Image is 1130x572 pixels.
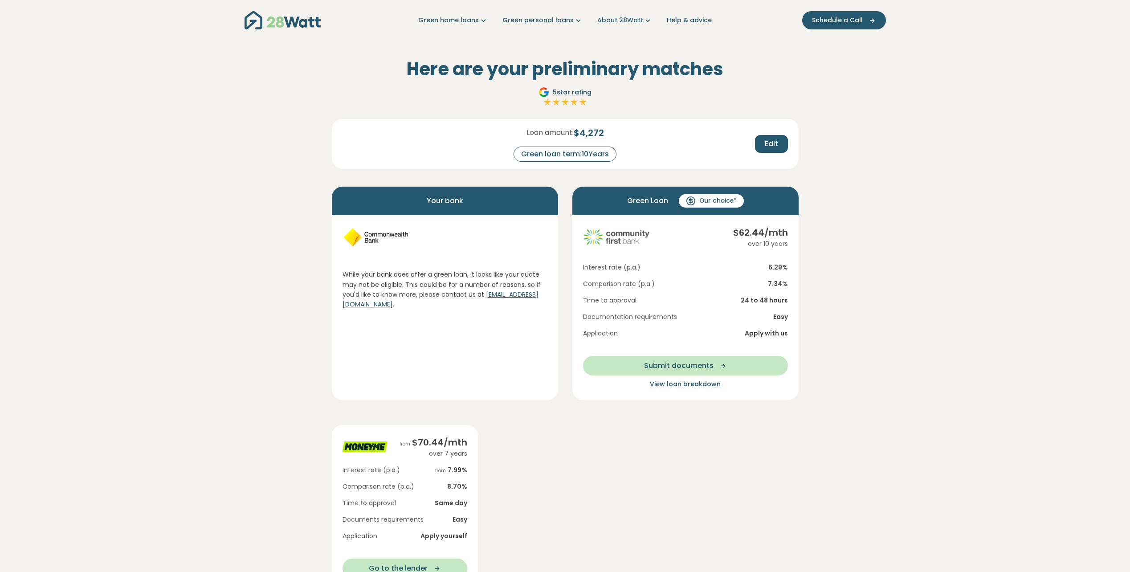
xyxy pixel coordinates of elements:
img: 28Watt [245,11,321,29]
span: 8.70 % [447,482,467,491]
span: Comparison rate (p.a.) [343,482,414,491]
span: Schedule a Call [812,16,863,25]
span: Loan amount: [526,127,574,138]
span: 7.34 % [768,279,788,289]
a: Green personal loans [502,16,583,25]
h2: Here are your preliminary matches [332,58,799,80]
span: Documentation requirements [583,312,677,322]
a: About 28Watt [597,16,653,25]
span: Application [343,531,377,541]
span: 24 to 48 hours [741,296,788,305]
img: Full star [552,98,561,106]
img: moneyme logo [343,436,387,458]
div: over 10 years [733,239,788,249]
div: $ 70.44 /mth [400,436,467,449]
span: Same day [435,498,467,508]
img: cba logo [343,226,409,248]
div: over 7 years [400,449,467,458]
span: Green Loan [627,194,668,208]
button: Edit [755,135,788,153]
button: Submit documents [583,356,788,376]
button: View loan breakdown [583,379,788,389]
a: Green home loans [418,16,488,25]
span: Easy [773,312,788,322]
a: Help & advice [667,16,712,25]
span: Your bank [427,194,463,208]
span: Interest rate (p.a.) [583,263,640,272]
img: Google [538,87,549,98]
span: $ 4,272 [574,126,604,139]
span: Our choice* [699,196,737,205]
span: View loan breakdown [650,380,721,388]
a: Google5star ratingFull starFull starFull starFull starFull star [537,87,593,108]
img: Full star [561,98,570,106]
div: $ 62.44 /mth [733,226,788,239]
p: While your bank does offer a green loan, it looks like your quote may not be eligible. This could... [343,270,547,310]
button: Schedule a Call [802,11,886,29]
span: Application [583,329,618,338]
img: community-first logo [583,226,650,248]
span: 6.29 % [768,263,788,272]
span: Time to approval [343,498,396,508]
span: from [435,467,446,474]
img: Full star [579,98,587,106]
img: Full star [570,98,579,106]
img: Full star [543,98,552,106]
span: Time to approval [583,296,636,305]
span: Edit [765,139,778,149]
a: [EMAIL_ADDRESS][DOMAIN_NAME] [343,290,538,309]
span: Easy [453,515,467,524]
span: Documents requirements [343,515,424,524]
span: Comparison rate (p.a.) [583,279,655,289]
nav: Main navigation [245,9,886,32]
span: Apply with us [745,329,788,338]
iframe: Chat Widget [1085,529,1130,572]
span: Submit documents [644,360,714,371]
span: Interest rate (p.a.) [343,466,400,475]
span: 5 star rating [553,88,592,97]
span: Apply yourself [420,531,467,541]
span: 7.99 % [435,466,467,475]
div: Green loan term: 10 Years [514,147,616,162]
span: from [400,441,410,447]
